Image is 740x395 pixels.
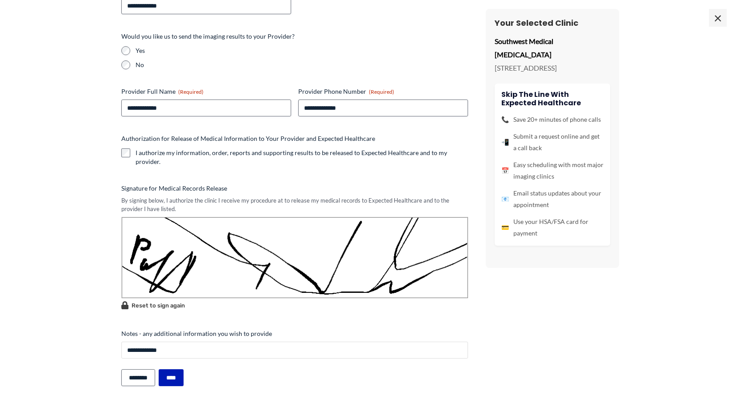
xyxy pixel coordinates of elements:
label: Provider Full Name [121,87,291,96]
p: [STREET_ADDRESS] [495,61,610,75]
label: Notes - any additional information you wish to provide [121,329,468,338]
p: Southwest Medical [MEDICAL_DATA] [495,35,610,61]
button: Reset to sign again [121,300,185,311]
span: 📧 [501,193,509,205]
label: I authorize my information, order, reports and supporting results to be released to Expected Heal... [136,148,468,166]
h3: Your Selected Clinic [495,18,610,28]
label: No [136,60,468,69]
li: Save 20+ minutes of phone calls [501,114,604,125]
span: (Required) [369,88,394,95]
img: Signature Image [121,217,468,298]
li: Email status updates about your appointment [501,188,604,211]
label: Provider Phone Number [298,87,468,96]
label: Signature for Medical Records Release [121,184,468,193]
label: Yes [136,46,468,55]
span: 📞 [501,114,509,125]
span: (Required) [178,88,204,95]
div: By signing below, I authorize the clinic I receive my procedure at to release my medical records ... [121,196,468,213]
span: 📅 [501,165,509,176]
legend: Would you like us to send the imaging results to your Provider? [121,32,295,41]
h4: Skip the line with Expected Healthcare [501,90,604,107]
li: Submit a request online and get a call back [501,131,604,154]
li: Easy scheduling with most major imaging clinics [501,159,604,182]
legend: Authorization for Release of Medical Information to Your Provider and Expected Healthcare [121,134,375,143]
span: 📲 [501,136,509,148]
li: Use your HSA/FSA card for payment [501,216,604,239]
span: 💳 [501,222,509,233]
span: × [709,9,727,27]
